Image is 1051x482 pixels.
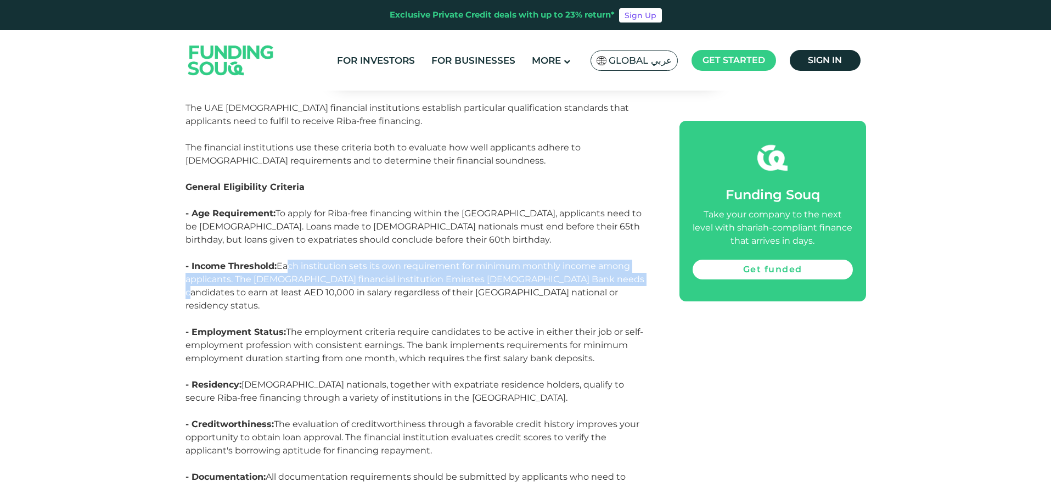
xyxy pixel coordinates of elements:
span: General Eligibility Criteria [186,182,305,192]
span: Funding Souq [726,187,820,203]
div: Take your company to the next level with shariah-compliant finance that arrives in days. [693,208,853,248]
span: [DEMOGRAPHIC_DATA] nationals, together with expatriate residence holders, qualify to secure Riba-... [186,379,624,403]
a: Get funded [693,260,853,279]
span: To apply for Riba-free financing within the [GEOGRAPHIC_DATA], applicants need to be [DEMOGRAPHIC... [186,208,642,245]
a: Sign Up [619,8,662,23]
span: Each institution sets its own requirement for minimum monthly income among applicants. The [DEMOG... [186,261,644,311]
span: - Age Requirement: [186,208,276,218]
img: Logo [177,32,285,88]
span: - Residency: [186,379,241,390]
span: Global عربي [609,54,672,67]
img: SA Flag [597,56,606,65]
span: Get started [702,55,765,65]
span: ​The UAE [DEMOGRAPHIC_DATA] financial institutions establish particular qualification standards t... [186,103,629,166]
span: The evaluation of creditworthiness through a favorable credit history improves your opportunity t... [186,419,639,456]
a: Sign in [790,50,861,71]
img: fsicon [757,143,788,173]
div: Exclusive Private Credit deals with up to 23% return* [390,9,615,21]
span: The employment criteria require candidates to be active in either their job or self-employment pr... [186,327,643,363]
span: - Documentation: [186,472,266,482]
span: - Income Threshold: [186,261,277,271]
span: - Employment Status: [186,327,286,337]
a: For Businesses [429,52,518,70]
span: More [532,55,561,66]
a: For Investors [334,52,418,70]
span: - Creditworthiness: [186,419,274,429]
span: Sign in [808,55,842,65]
